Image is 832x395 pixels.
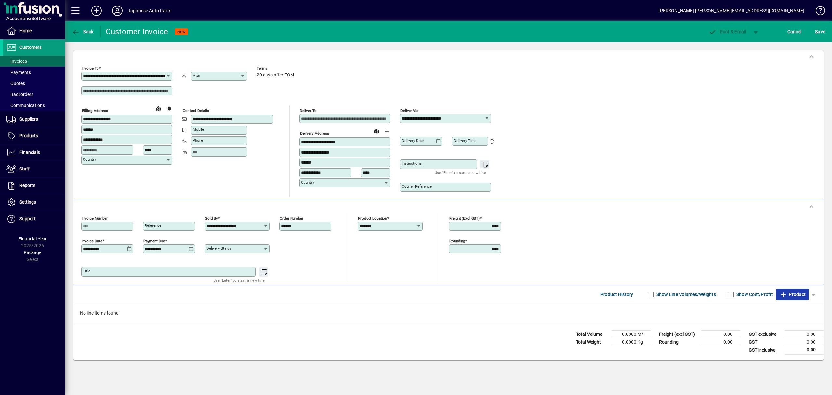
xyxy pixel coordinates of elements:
[3,23,65,39] a: Home
[19,116,38,122] span: Suppliers
[815,26,825,37] span: ave
[449,239,465,243] mat-label: Rounding
[787,26,802,37] span: Cancel
[193,138,203,143] mat-label: Phone
[612,338,651,346] td: 0.0000 Kg
[3,178,65,194] a: Reports
[3,144,65,161] a: Financials
[19,236,47,241] span: Financial Year
[701,338,740,346] td: 0.00
[3,89,65,100] a: Backorders
[301,180,314,184] mat-label: Country
[402,138,424,143] mat-label: Delivery date
[19,199,36,205] span: Settings
[358,216,387,221] mat-label: Product location
[656,338,701,346] td: Rounding
[70,26,95,37] button: Back
[72,29,94,34] span: Back
[815,29,818,34] span: S
[206,246,231,251] mat-label: Delivery status
[19,166,30,171] span: Staff
[785,346,824,354] td: 0.00
[82,239,102,243] mat-label: Invoice date
[82,216,108,221] mat-label: Invoice number
[449,216,480,221] mat-label: Freight (excl GST)
[177,30,186,34] span: NEW
[83,157,96,162] mat-label: Country
[701,331,740,338] td: 0.00
[6,59,27,64] span: Invoices
[402,161,422,166] mat-label: Instructions
[776,289,809,300] button: Product
[280,216,303,221] mat-label: Order number
[612,331,651,338] td: 0.0000 M³
[746,338,785,346] td: GST
[400,108,418,113] mat-label: Deliver via
[3,161,65,177] a: Staff
[785,338,824,346] td: 0.00
[382,126,392,137] button: Choose address
[3,128,65,144] a: Products
[705,26,749,37] button: Post & Email
[3,100,65,111] a: Communications
[656,331,701,338] td: Freight (excl GST)
[19,133,38,138] span: Products
[82,66,99,71] mat-label: Invoice To
[573,331,612,338] td: Total Volume
[735,291,773,298] label: Show Cost/Profit
[19,45,42,50] span: Customers
[214,277,265,284] mat-hint: Use 'Enter' to start a new line
[6,81,25,86] span: Quotes
[193,73,200,78] mat-label: Attn
[83,269,90,273] mat-label: Title
[257,66,296,71] span: Terms
[65,26,101,37] app-page-header-button: Back
[19,150,40,155] span: Financials
[3,78,65,89] a: Quotes
[6,103,45,108] span: Communications
[3,211,65,227] a: Support
[3,56,65,67] a: Invoices
[19,183,35,188] span: Reports
[153,103,163,114] a: View on map
[205,216,218,221] mat-label: Sold by
[163,103,174,114] button: Copy to Delivery address
[86,5,107,17] button: Add
[300,108,317,113] mat-label: Deliver To
[573,338,612,346] td: Total Weight
[257,73,294,78] span: 20 days after EOM
[3,67,65,78] a: Payments
[708,29,746,34] span: ost & Email
[813,26,827,37] button: Save
[658,6,804,16] div: [PERSON_NAME] [PERSON_NAME][EMAIL_ADDRESS][DOMAIN_NAME]
[6,70,31,75] span: Payments
[811,1,824,22] a: Knowledge Base
[746,346,785,354] td: GST inclusive
[6,92,33,97] span: Backorders
[598,289,636,300] button: Product History
[19,216,36,221] span: Support
[3,111,65,128] a: Suppliers
[786,26,803,37] button: Cancel
[128,6,171,16] div: Japanese Auto Parts
[193,127,204,132] mat-label: Mobile
[779,289,806,300] span: Product
[371,126,382,136] a: View on map
[145,223,161,228] mat-label: Reference
[600,289,633,300] span: Product History
[107,5,128,17] button: Profile
[785,331,824,338] td: 0.00
[746,331,785,338] td: GST exclusive
[720,29,723,34] span: P
[106,26,168,37] div: Customer Invoice
[402,184,432,189] mat-label: Courier Reference
[3,194,65,211] a: Settings
[143,239,165,243] mat-label: Payment due
[655,291,716,298] label: Show Line Volumes/Weights
[73,303,824,323] div: No line items found
[435,169,486,176] mat-hint: Use 'Enter' to start a new line
[19,28,32,33] span: Home
[24,250,41,255] span: Package
[454,138,476,143] mat-label: Delivery time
